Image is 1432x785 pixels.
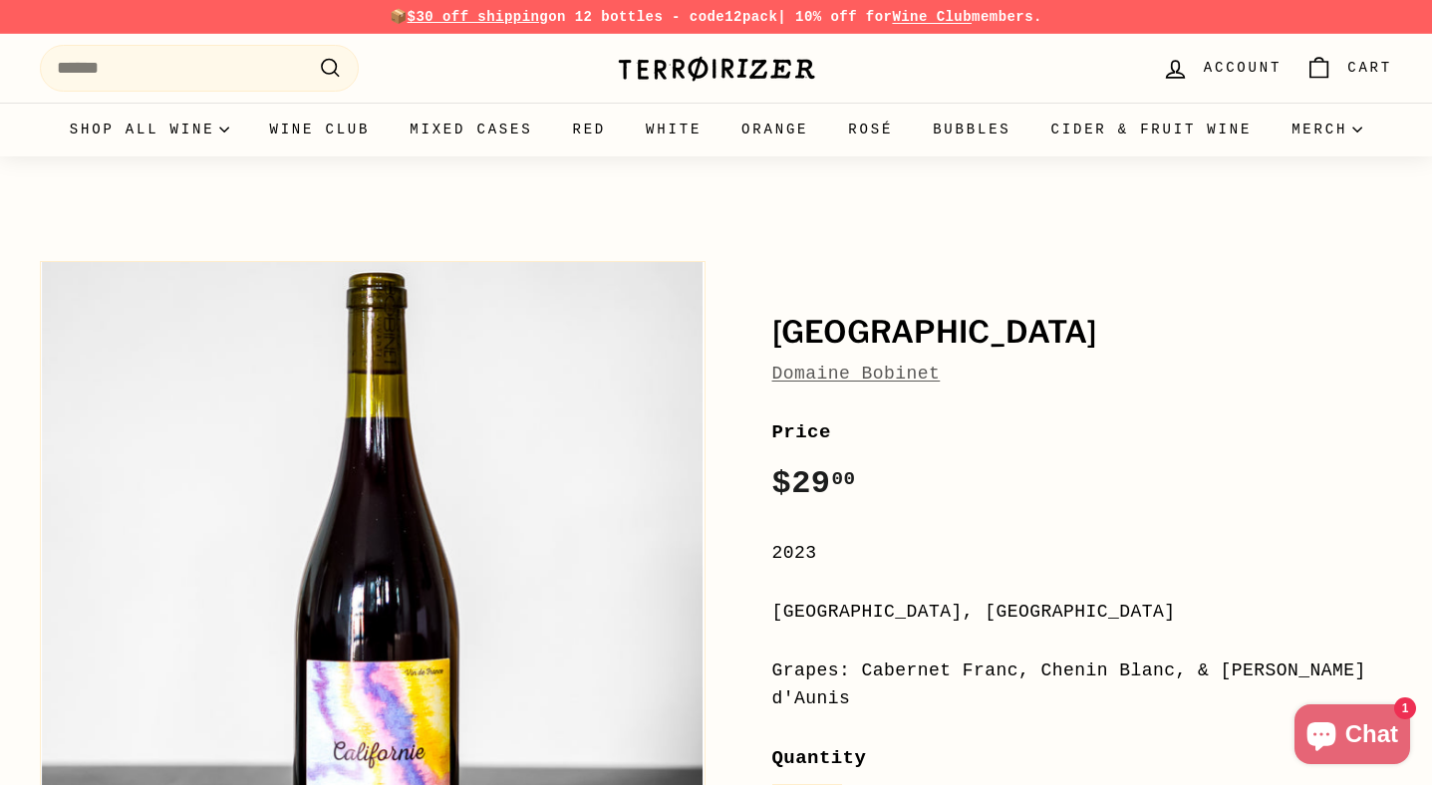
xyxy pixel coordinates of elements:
[40,6,1392,28] p: 📦 on 12 bottles - code | 10% off for members.
[892,9,972,25] a: Wine Club
[772,417,1393,447] label: Price
[1031,103,1273,156] a: Cider & Fruit Wine
[1347,57,1392,79] span: Cart
[1150,39,1293,98] a: Account
[828,103,913,156] a: Rosé
[772,743,1393,773] label: Quantity
[408,9,549,25] span: $30 off shipping
[724,9,777,25] strong: 12pack
[772,656,1393,714] div: Grapes: Cabernet Franc, Chenin Blanc, & [PERSON_NAME] d'Aunis
[1293,39,1404,98] a: Cart
[772,316,1393,350] h1: [GEOGRAPHIC_DATA]
[913,103,1030,156] a: Bubbles
[249,103,390,156] a: Wine Club
[1204,57,1282,79] span: Account
[1289,704,1416,769] inbox-online-store-chat: Shopify online store chat
[772,598,1393,627] div: [GEOGRAPHIC_DATA], [GEOGRAPHIC_DATA]
[772,465,856,502] span: $29
[626,103,721,156] a: White
[772,539,1393,568] div: 2023
[772,364,941,384] a: Domaine Bobinet
[390,103,552,156] a: Mixed Cases
[50,103,250,156] summary: Shop all wine
[1272,103,1382,156] summary: Merch
[552,103,626,156] a: Red
[721,103,828,156] a: Orange
[831,468,855,490] sup: 00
